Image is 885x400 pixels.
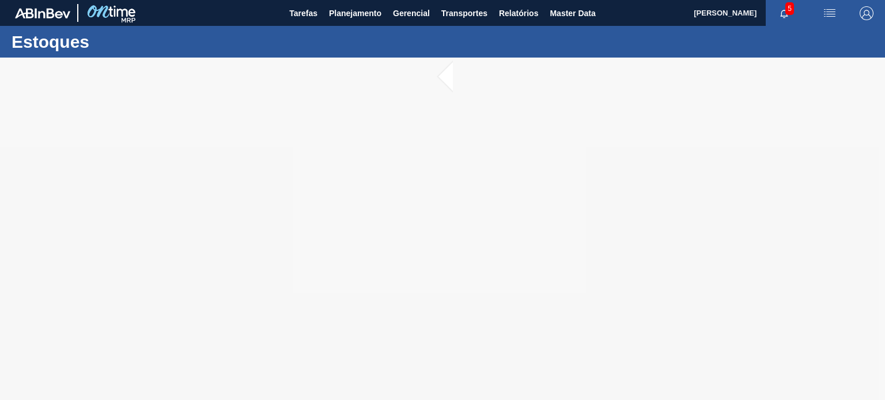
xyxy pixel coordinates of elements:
span: Relatórios [499,6,538,20]
img: TNhmsLtSVTkK8tSr43FrP2fwEKptu5GPRR3wAAAABJRU5ErkJggg== [15,8,70,18]
h1: Estoques [12,35,216,48]
img: Logout [860,6,873,20]
span: Tarefas [289,6,317,20]
img: userActions [823,6,837,20]
span: Transportes [441,6,487,20]
span: Planejamento [329,6,381,20]
span: 5 [785,2,794,15]
span: Gerencial [393,6,430,20]
span: Master Data [550,6,595,20]
button: Notificações [766,5,803,21]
